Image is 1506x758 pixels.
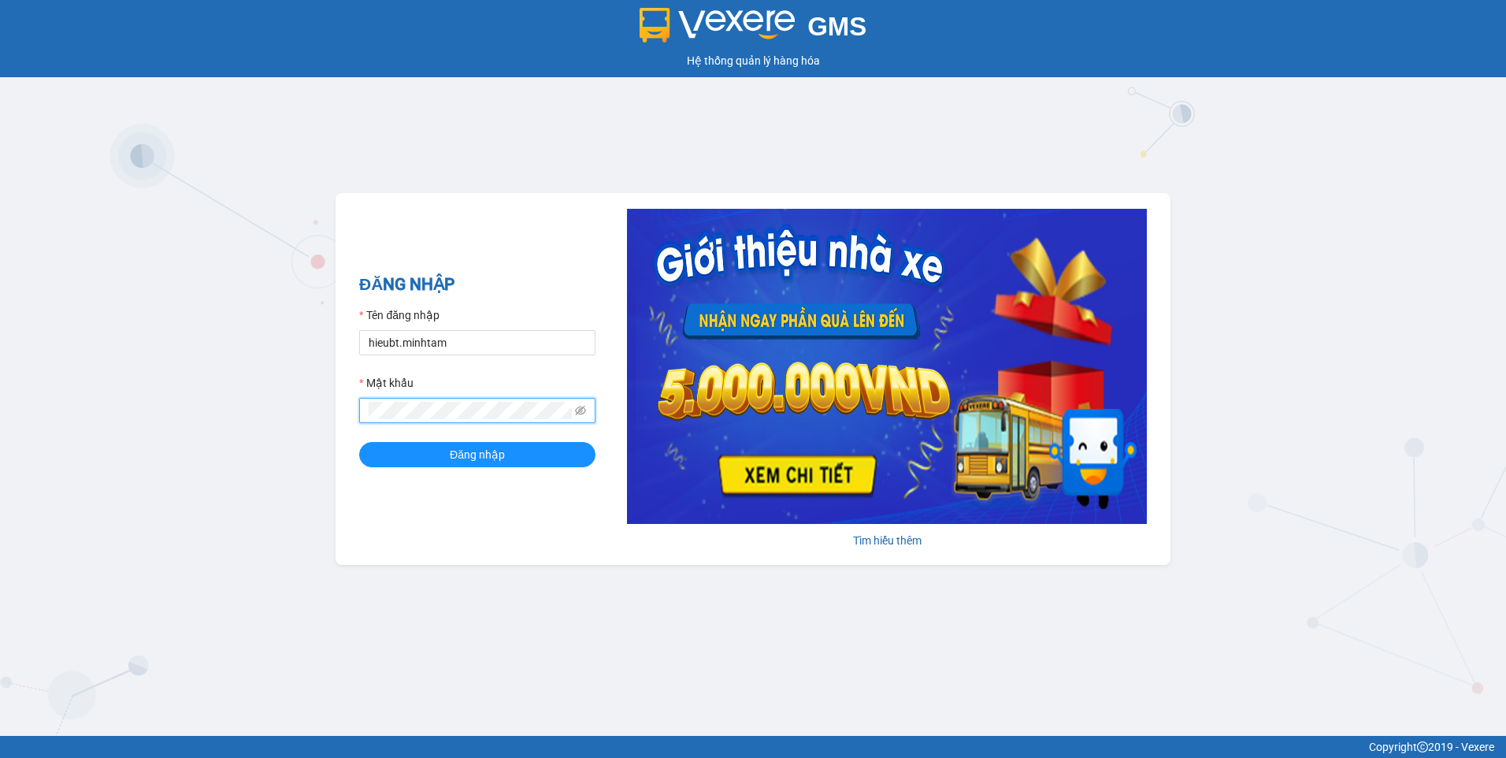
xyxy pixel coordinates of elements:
div: Tìm hiểu thêm [627,532,1147,549]
a: GMS [640,24,867,36]
input: Tên đăng nhập [359,330,595,355]
button: Đăng nhập [359,442,595,467]
h2: ĐĂNG NHẬP [359,272,595,298]
span: copyright [1417,741,1428,752]
span: Đăng nhập [450,446,505,463]
label: Tên đăng nhập [359,307,440,324]
span: GMS [807,12,866,41]
img: logo 2 [640,8,796,43]
img: banner-0 [627,209,1147,524]
div: Hệ thống quản lý hàng hóa [4,52,1502,69]
span: eye-invisible [575,405,586,416]
input: Mật khẩu [369,402,572,419]
label: Mật khẩu [359,374,414,392]
div: Copyright 2019 - Vexere [12,738,1494,756]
